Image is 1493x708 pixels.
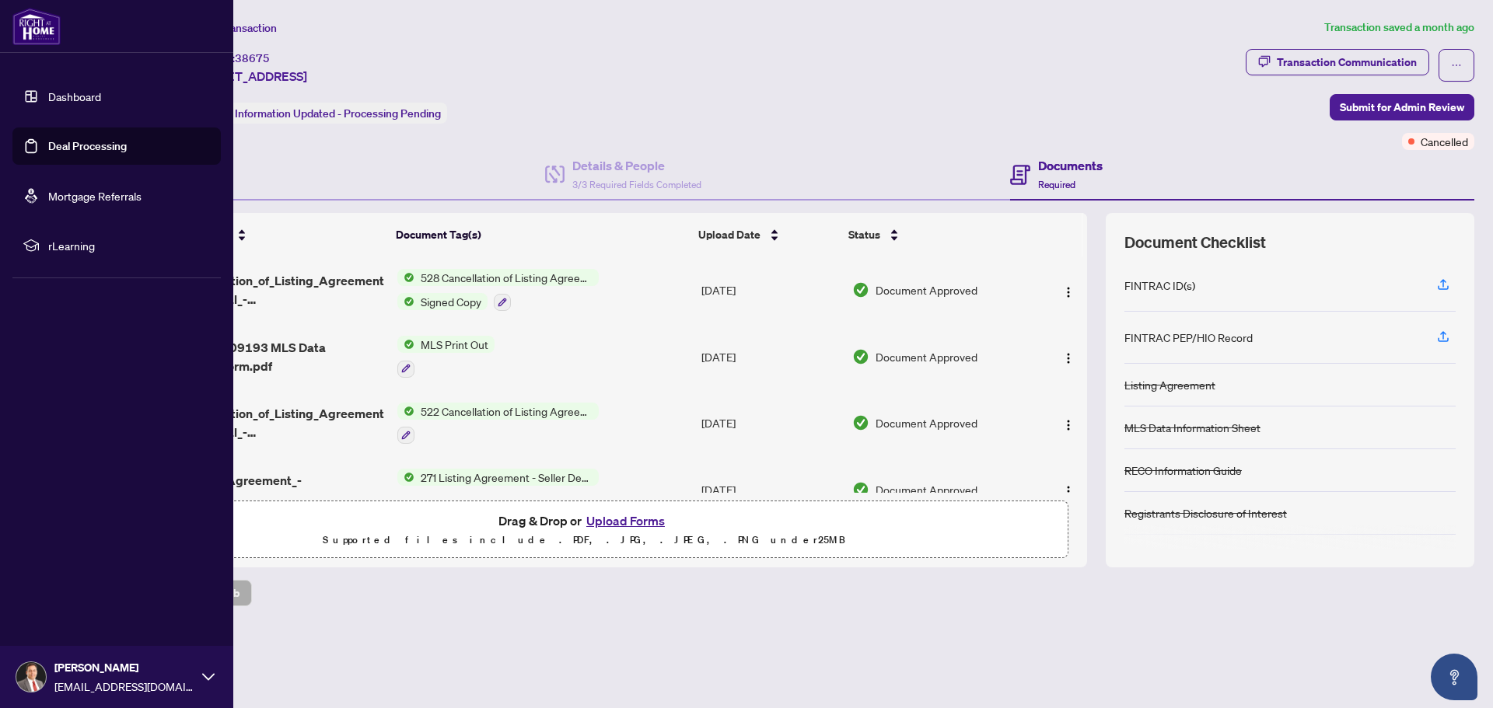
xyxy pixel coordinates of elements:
[414,469,599,486] span: 271 Listing Agreement - Seller Designated Representation Agreement Authority to Offer for Sale
[193,67,307,85] span: [STREET_ADDRESS]
[1246,49,1429,75] button: Transaction Communication
[414,269,599,286] span: 528 Cancellation of Listing Agreement - Commercial - Authority to Offer for Lease
[692,213,842,256] th: Upload Date
[1340,95,1464,120] span: Submit for Admin Review
[397,293,414,310] img: Status Icon
[572,156,701,175] h4: Details & People
[48,139,127,153] a: Deal Processing
[194,21,277,35] span: View Transaction
[698,226,760,243] span: Upload Date
[1062,419,1075,431] img: Logo
[1124,329,1253,346] div: FINTRAC PEP/HIO Record
[695,390,846,457] td: [DATE]
[852,414,869,431] img: Document Status
[498,511,670,531] span: Drag & Drop or
[582,511,670,531] button: Upload Forms
[110,531,1058,549] p: Supported files include .PDF, .JPG, .JPEG, .PNG under 25 MB
[695,323,846,390] td: [DATE]
[876,481,977,498] span: Document Approved
[842,213,1030,256] th: Status
[414,293,488,310] span: Signed Copy
[16,662,46,692] img: Profile Icon
[1056,277,1081,302] button: Logo
[54,678,194,695] span: [EMAIL_ADDRESS][DOMAIN_NAME]
[852,348,869,365] img: Document Status
[397,469,599,511] button: Status Icon271 Listing Agreement - Seller Designated Representation Agreement Authority to Offer ...
[1124,232,1266,253] span: Document Checklist
[1056,410,1081,435] button: Logo
[153,271,384,309] span: 528_Cancellation_of_Listing_Agreement_-_Commercial_-_Authority_to_Offer_for_Lease_-_OREA 1 EXECUT...
[397,403,414,420] img: Status Icon
[1056,344,1081,369] button: Logo
[572,179,701,190] span: 3/3 Required Fields Completed
[1324,19,1474,37] article: Transaction saved a month ago
[695,256,846,323] td: [DATE]
[1062,352,1075,364] img: Logo
[48,189,142,203] a: Mortgage Referrals
[1124,504,1287,521] div: Registrants Disclosure of Interest
[397,403,599,445] button: Status Icon522 Cancellation of Listing Agreement - Commercial - Authority to Offer for Sale
[193,103,447,124] div: Status:
[1038,179,1075,190] span: Required
[848,226,880,243] span: Status
[852,481,869,498] img: Document Status
[1038,156,1103,175] h4: Documents
[397,269,414,286] img: Status Icon
[397,269,599,311] button: Status Icon528 Cancellation of Listing Agreement - Commercial - Authority to Offer for LeaseStatu...
[1124,419,1260,436] div: MLS Data Information Sheet
[397,336,414,353] img: Status Icon
[54,659,194,676] span: [PERSON_NAME]
[147,213,390,256] th: (15) File Name
[1451,60,1462,71] span: ellipsis
[876,348,977,365] span: Document Approved
[48,237,210,254] span: rLearning
[1124,462,1242,479] div: RECO Information Guide
[695,456,846,523] td: [DATE]
[48,89,101,103] a: Dashboard
[1062,286,1075,298] img: Logo
[876,281,977,298] span: Document Approved
[414,403,599,420] span: 522 Cancellation of Listing Agreement - Commercial - Authority to Offer for Sale
[12,8,61,45] img: logo
[153,338,384,375] span: Listing W12209193 MLS Data Information Form.pdf
[235,106,441,120] span: Information Updated - Processing Pending
[1124,376,1215,393] div: Listing Agreement
[100,501,1068,559] span: Drag & Drop orUpload FormsSupported files include .PDF, .JPG, .JPEG, .PNG under25MB
[1330,94,1474,120] button: Submit for Admin Review
[852,281,869,298] img: Document Status
[1277,50,1417,75] div: Transaction Communication
[153,404,384,441] span: 522_Cancellation_of_Listing_Agreement_-_Commercial_-_Auth_to_Offer_for_Sale_-__PropTx 1 [PERSON_N...
[390,213,693,256] th: Document Tag(s)
[1124,277,1195,294] div: FINTRAC ID(s)
[1431,654,1477,700] button: Open asap
[153,471,384,508] span: 593_Listing_Agreement_-_Commercial_Seller_Designated_Representation_Agreement_-_OREA__1_.pdf
[235,51,270,65] span: 38675
[397,336,495,378] button: Status IconMLS Print Out
[1421,133,1468,150] span: Cancelled
[397,469,414,486] img: Status Icon
[1062,485,1075,497] img: Logo
[1056,477,1081,502] button: Logo
[876,414,977,431] span: Document Approved
[414,336,495,353] span: MLS Print Out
